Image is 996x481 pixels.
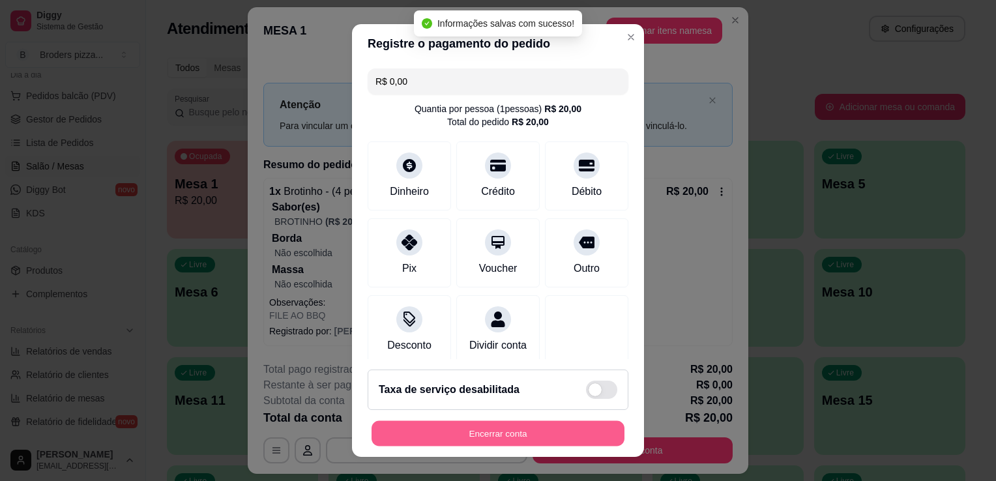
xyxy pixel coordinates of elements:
[512,115,549,128] div: R$ 20,00
[422,18,432,29] span: check-circle
[372,421,624,446] button: Encerrar conta
[572,184,602,199] div: Débito
[415,102,581,115] div: Quantia por pessoa ( 1 pessoas)
[379,382,520,398] h2: Taxa de serviço desabilitada
[375,68,621,95] input: Ex.: hambúrguer de cordeiro
[387,338,432,353] div: Desconto
[544,102,581,115] div: R$ 20,00
[621,27,641,48] button: Close
[469,338,527,353] div: Dividir conta
[447,115,549,128] div: Total do pedido
[402,261,417,276] div: Pix
[479,261,518,276] div: Voucher
[574,261,600,276] div: Outro
[437,18,574,29] span: Informações salvas com sucesso!
[390,184,429,199] div: Dinheiro
[481,184,515,199] div: Crédito
[352,24,644,63] header: Registre o pagamento do pedido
